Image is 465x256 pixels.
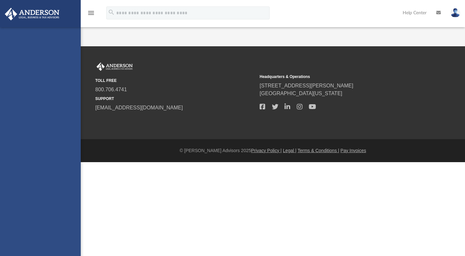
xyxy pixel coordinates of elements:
[3,8,61,20] img: Anderson Advisors Platinum Portal
[283,148,296,153] a: Legal |
[95,78,255,83] small: TOLL FREE
[87,12,95,17] a: menu
[260,74,419,80] small: Headquarters & Operations
[260,91,342,96] a: [GEOGRAPHIC_DATA][US_STATE]
[95,105,183,110] a: [EMAIL_ADDRESS][DOMAIN_NAME]
[298,148,339,153] a: Terms & Conditions |
[260,83,353,88] a: [STREET_ADDRESS][PERSON_NAME]
[251,148,282,153] a: Privacy Policy |
[108,9,115,16] i: search
[95,96,255,102] small: SUPPORT
[340,148,366,153] a: Pay Invoices
[81,147,465,154] div: © [PERSON_NAME] Advisors 2025
[450,8,460,17] img: User Pic
[95,87,127,92] a: 800.706.4741
[95,62,134,71] img: Anderson Advisors Platinum Portal
[87,9,95,17] i: menu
